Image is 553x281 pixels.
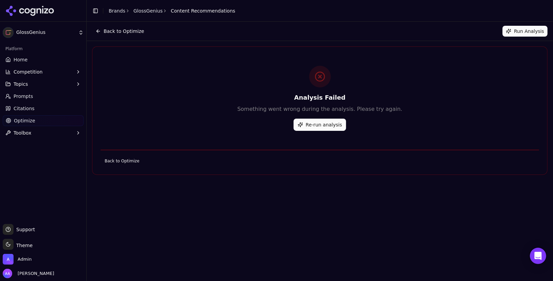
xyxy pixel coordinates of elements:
span: Prompts [14,93,33,100]
span: Citations [14,105,35,112]
button: Topics [3,79,84,89]
span: Optimize [14,117,35,124]
a: GlossGenius [133,7,163,14]
button: Back to Optimize [92,26,148,37]
span: Competition [14,68,43,75]
div: Platform [3,43,84,54]
span: [PERSON_NAME] [15,270,54,277]
a: Citations [3,103,84,114]
button: Open user button [3,269,54,278]
span: Toolbox [14,129,31,136]
span: Topics [14,81,28,87]
nav: breadcrumb [109,7,235,14]
span: Content Recommendations [171,7,235,14]
img: Alp Aysan [3,269,12,278]
a: Brands [109,8,125,14]
span: GlossGenius [16,29,76,36]
img: GlossGenius [3,27,14,38]
img: Admin [3,254,14,265]
span: Home [14,56,27,63]
button: Toolbox [3,127,84,138]
p: Something went wrong during the analysis. Please try again. [103,105,536,113]
a: Home [3,54,84,65]
button: Open organization switcher [3,254,31,265]
a: Optimize [3,115,84,126]
button: Re-run analysis [294,119,346,131]
a: Back to Optimize [101,156,144,166]
h3: Analysis Failed [103,93,536,102]
div: Open Intercom Messenger [530,248,546,264]
button: Competition [3,66,84,77]
span: Theme [14,243,33,248]
button: Run Analysis [503,26,548,37]
span: Support [14,226,35,233]
span: Admin [18,256,31,262]
a: Prompts [3,91,84,102]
